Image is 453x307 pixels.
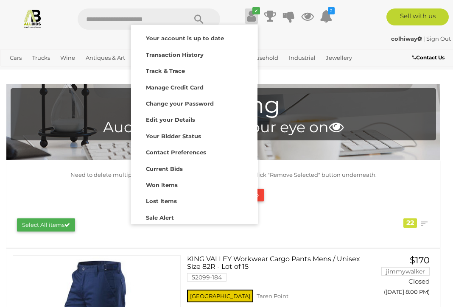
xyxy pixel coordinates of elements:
a: Sell with us [386,8,449,25]
strong: Track & Trace [146,67,185,74]
a: Trucks [29,51,53,65]
a: Change your Password [131,95,257,111]
strong: Your Bidder Status [146,133,201,140]
strong: Manage Credit Card [146,84,204,91]
a: Transaction History [131,46,257,62]
strong: Contact Preferences [146,149,206,156]
a: Your Bidder Status [131,127,257,143]
i: 2 [328,7,335,14]
a: Your account is up to date [131,29,257,45]
a: ✔ [245,8,258,24]
a: Sports [33,65,57,79]
strong: Won Items [146,181,178,188]
a: Sign Out [426,35,451,42]
strong: Lost Items [146,198,177,204]
img: Allbids.com.au [22,8,42,28]
a: Antiques & Art [82,51,129,65]
a: [GEOGRAPHIC_DATA] [61,65,128,79]
a: Office [6,65,29,79]
strong: Current Bids [146,165,183,172]
a: Cars [6,51,25,65]
strong: Edit your Details [146,116,195,123]
strong: Sale Alert [146,214,174,221]
span: | [423,35,425,42]
a: Household [244,51,282,65]
strong: Transaction History [146,51,204,58]
a: Manage Credit Card [131,78,257,95]
b: Contact Us [412,54,445,61]
strong: colhiway [391,35,422,42]
a: Jewellery [322,51,355,65]
button: Search [178,8,220,30]
a: Won Items [131,176,257,192]
a: Wine [57,51,78,65]
a: Track & Trace [131,62,257,78]
a: 2 [320,8,333,24]
strong: Change your Password [146,100,214,107]
a: Edit your Details [131,111,257,127]
a: colhiway [391,35,423,42]
i: ✔ [252,7,260,14]
a: Current Bids [131,160,257,176]
a: Industrial [285,51,319,65]
a: Sale Alert [131,209,257,225]
a: Lost Items [131,192,257,208]
a: Contact Preferences [131,143,257,159]
a: Contact Us [412,53,447,62]
strong: Your account is up to date [146,35,224,42]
